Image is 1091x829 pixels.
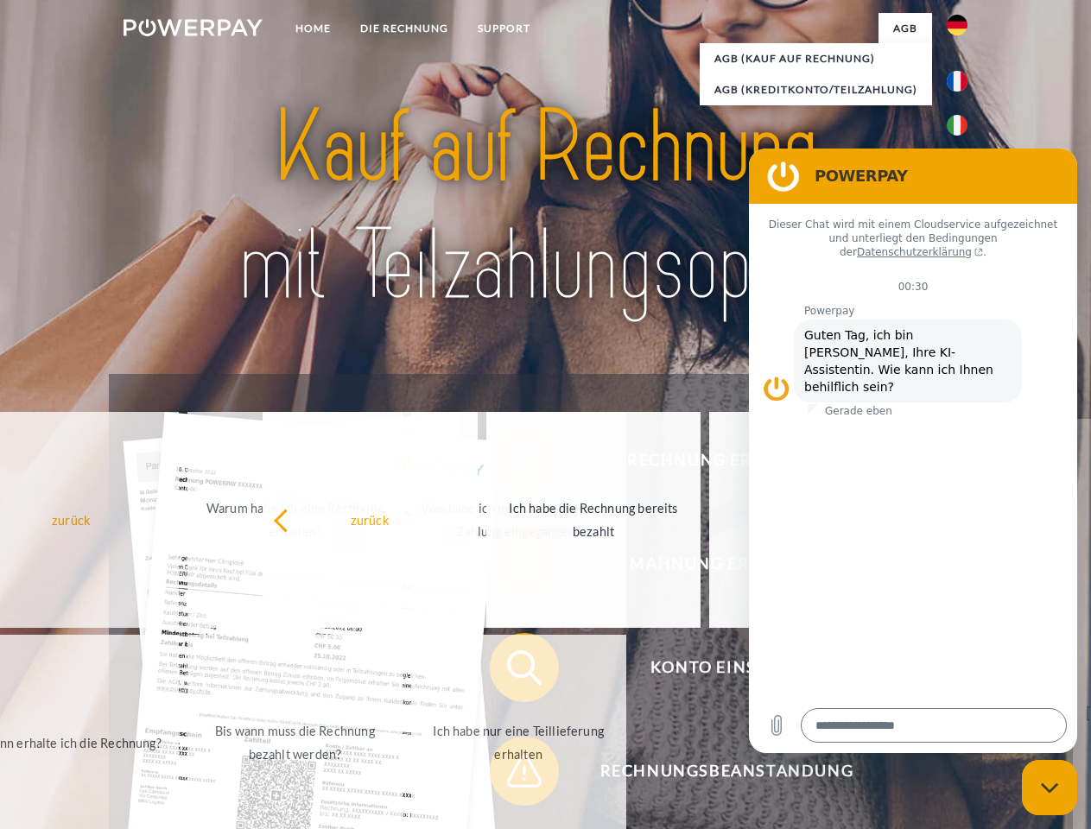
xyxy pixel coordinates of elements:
[947,115,967,136] img: it
[497,497,691,543] div: Ich habe die Rechnung bereits bezahlt
[198,497,392,543] div: Warum habe ich eine Rechnung erhalten?
[720,497,914,543] div: [PERSON_NAME] wurde retourniert
[490,633,939,702] button: Konto einsehen
[281,13,346,44] a: Home
[700,43,932,74] a: AGB (Kauf auf Rechnung)
[273,508,467,531] div: zurück
[515,737,938,806] span: Rechnungsbeanstandung
[700,74,932,105] a: AGB (Kreditkonto/Teilzahlung)
[749,149,1077,753] iframe: Messaging-Fenster
[165,83,926,331] img: title-powerpay_de.svg
[346,13,463,44] a: DIE RECHNUNG
[879,13,932,44] a: agb
[1022,760,1077,815] iframe: Schaltfläche zum Öffnen des Messaging-Fensters; Konversation läuft
[422,719,616,766] div: Ich habe nur eine Teillieferung erhalten
[490,737,939,806] button: Rechnungsbeanstandung
[515,633,938,702] span: Konto einsehen
[947,15,967,35] img: de
[947,71,967,92] img: fr
[124,19,263,36] img: logo-powerpay-white.svg
[198,719,392,766] div: Bis wann muss die Rechnung bezahlt werden?
[463,13,545,44] a: SUPPORT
